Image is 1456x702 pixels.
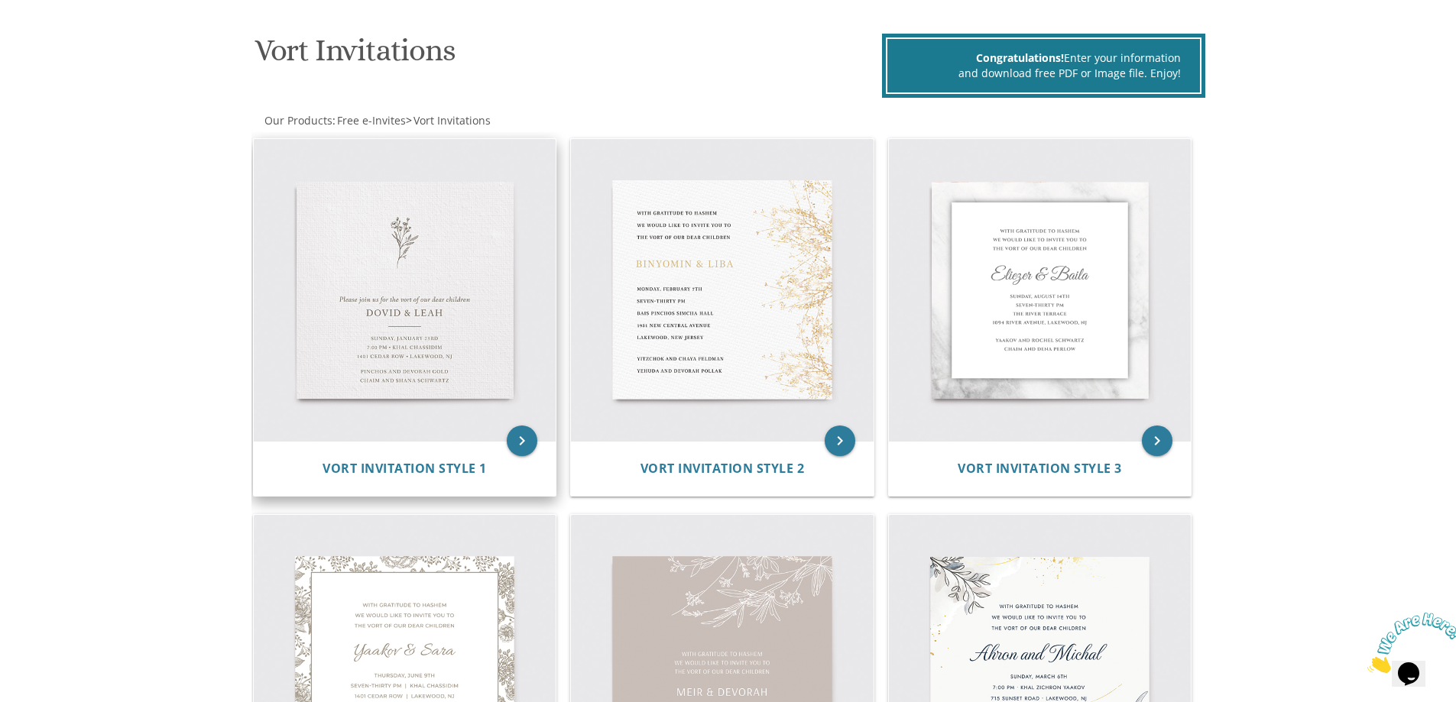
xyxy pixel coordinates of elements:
[323,461,487,476] a: Vort Invitation Style 1
[255,34,878,79] h1: Vort Invitations
[906,50,1181,66] div: Enter your information
[254,139,556,442] img: Vort Invitation Style 1
[1142,425,1172,456] a: keyboard_arrow_right
[337,113,406,128] span: Free e-Invites
[412,113,491,128] a: Vort Invitations
[640,460,805,477] span: Vort Invitation Style 2
[571,139,874,442] img: Vort Invitation Style 2
[336,113,406,128] a: Free e-Invites
[323,460,487,477] span: Vort Invitation Style 1
[413,113,491,128] span: Vort Invitations
[640,461,805,476] a: Vort Invitation Style 2
[889,139,1192,442] img: Vort Invitation Style 3
[507,425,537,456] a: keyboard_arrow_right
[825,425,855,456] a: keyboard_arrow_right
[6,6,101,66] img: Chat attention grabber
[263,113,332,128] a: Our Products
[251,113,728,128] div: :
[406,113,491,128] span: >
[1361,607,1456,679] iframe: chat widget
[906,66,1181,81] div: and download free PDF or Image file. Enjoy!
[976,50,1064,65] span: Congratulations!
[958,460,1122,477] span: Vort Invitation Style 3
[958,461,1122,476] a: Vort Invitation Style 3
